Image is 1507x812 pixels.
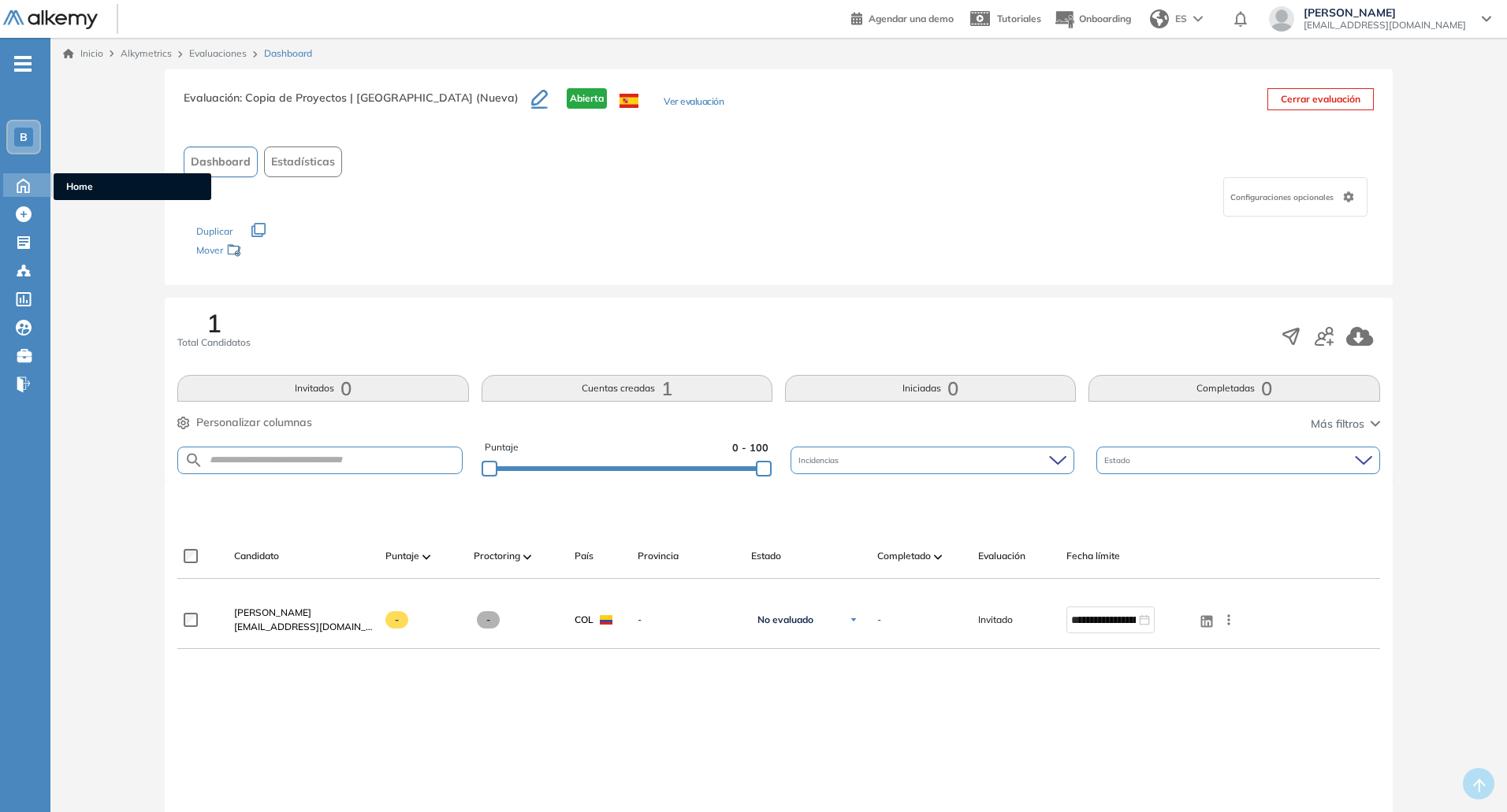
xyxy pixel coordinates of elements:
[1304,6,1466,19] span: [PERSON_NAME]
[14,62,32,65] i: -
[184,146,258,177] button: Dashboard
[664,95,724,111] button: Ver evaluación
[877,613,881,627] span: -
[485,440,519,455] span: Puntaje
[1079,13,1131,24] span: Onboarding
[240,91,519,105] span: : Copia de Proyectos | [GEOGRAPHIC_DATA] (Nueva)
[1175,12,1187,26] span: ES
[851,8,954,27] a: Agendar una demo
[477,611,500,628] span: -
[575,613,593,627] span: COL
[638,613,739,627] span: -
[482,375,772,402] button: Cuentas creadas1
[196,225,233,237] span: Duplicar
[575,549,593,563] span: País
[264,146,342,177] button: Estadísticas
[177,336,251,350] span: Total Candidatos
[877,549,931,563] span: Completado
[184,88,531,121] h3: Evaluación
[234,549,279,563] span: Candidato
[189,47,247,59] a: Evaluaciones
[234,606,311,618] span: [PERSON_NAME]
[1104,454,1133,466] span: Estado
[1223,177,1367,217] div: Configuraciones opcionales
[798,454,842,466] span: Incidencias
[869,13,954,24] span: Agendar una demo
[1066,549,1120,563] span: Fecha límite
[934,554,942,559] img: [missing "en.ARROW_ALT" translation]
[474,549,520,563] span: Proctoring
[1304,19,1466,32] span: [EMAIL_ADDRESS][DOMAIN_NAME]
[1230,191,1337,203] span: Configuraciones opcionales
[177,375,468,402] button: Invitados0
[978,549,1025,563] span: Evaluación
[191,154,251,170] span: Dashboard
[66,180,199,194] span: Home
[978,613,1013,627] span: Invitado
[523,554,531,559] img: [missing "en.ARROW_ALT" translation]
[234,606,373,620] a: [PERSON_NAME]
[567,88,607,109] span: Abierta
[264,46,312,61] span: Dashboard
[1096,447,1380,474] div: Estado
[3,10,98,30] img: Logo
[600,615,612,625] img: COL
[196,414,312,431] span: Personalizar columnas
[620,94,638,108] img: ESP
[732,440,768,455] span: 0 - 100
[1311,416,1380,432] button: Más filtros
[1267,88,1374,110] button: Cerrar evaluación
[63,46,103,61] a: Inicio
[1150,9,1169,28] img: world
[385,611,408,628] span: -
[997,13,1041,24] span: Tutoriales
[177,414,312,431] button: Personalizar columnas
[422,554,430,559] img: [missing "en.ARROW_ALT" translation]
[791,447,1074,474] div: Incidencias
[121,47,172,59] span: Alkymetrics
[1311,416,1364,432] span: Más filtros
[196,237,354,266] div: Mover
[785,375,1076,402] button: Iniciadas0
[184,450,203,470] img: SEARCH_ALT
[638,549,679,563] span: Provincia
[849,615,858,625] img: Ícono de flecha
[234,620,373,634] span: [EMAIL_ADDRESS][DOMAIN_NAME]
[757,614,813,626] span: No evaluado
[751,549,781,563] span: Estado
[385,549,419,563] span: Puntaje
[1193,16,1203,22] img: arrow
[20,131,28,143] span: B
[1088,375,1379,402] button: Completadas0
[271,154,335,170] span: Estadísticas
[1054,2,1131,36] button: Onboarding
[207,310,221,336] span: 1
